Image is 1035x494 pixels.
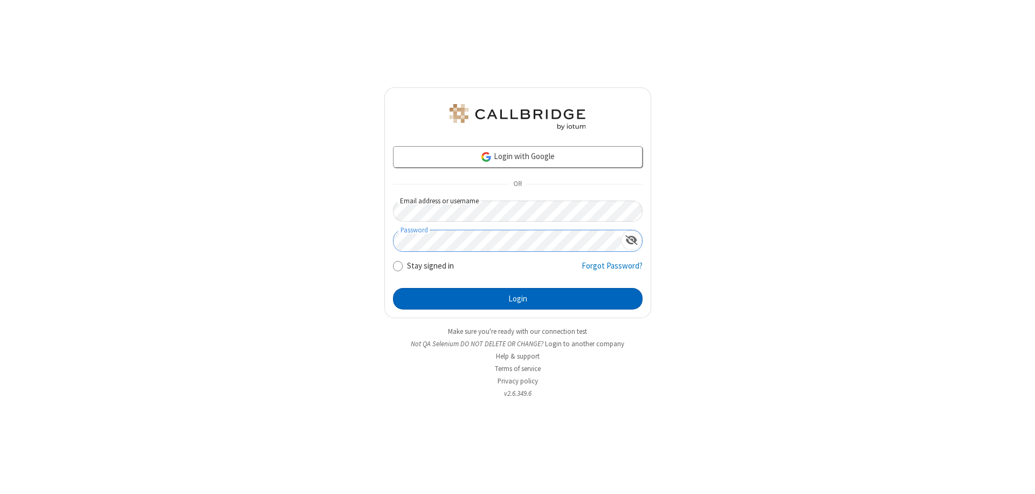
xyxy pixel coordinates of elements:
[393,288,643,310] button: Login
[1008,466,1027,486] iframe: Chat
[384,339,651,349] li: Not QA Selenium DO NOT DELETE OR CHANGE?
[448,327,587,336] a: Make sure you're ready with our connection test
[582,260,643,280] a: Forgot Password?
[394,230,621,251] input: Password
[384,388,651,399] li: v2.6.349.6
[509,177,526,192] span: OR
[447,104,588,130] img: QA Selenium DO NOT DELETE OR CHANGE
[407,260,454,272] label: Stay signed in
[498,376,538,386] a: Privacy policy
[393,146,643,168] a: Login with Google
[393,201,643,222] input: Email address or username
[621,230,642,250] div: Show password
[495,364,541,373] a: Terms of service
[480,151,492,163] img: google-icon.png
[545,339,624,349] button: Login to another company
[496,352,540,361] a: Help & support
